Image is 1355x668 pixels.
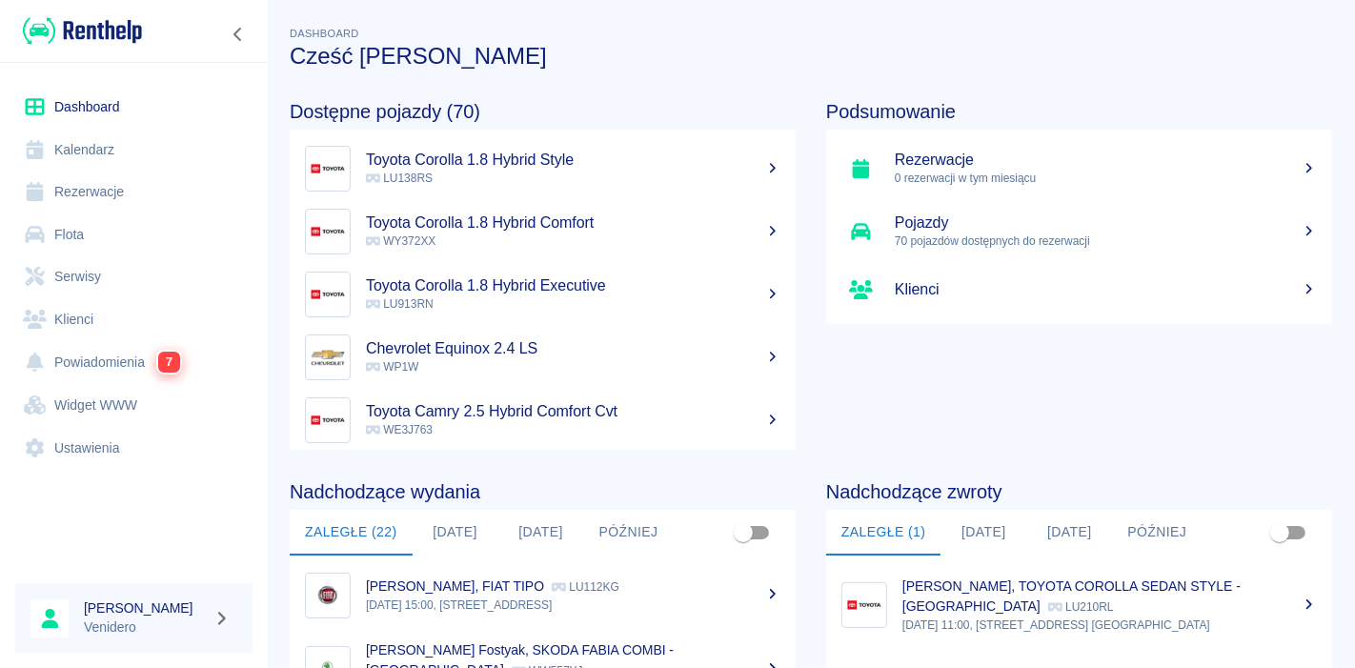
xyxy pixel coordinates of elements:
[15,340,253,384] a: Powiadomienia7
[15,213,253,256] a: Flota
[826,563,1332,647] a: Image[PERSON_NAME], TOYOTA COROLLA SEDAN STYLE - [GEOGRAPHIC_DATA] LU210RL[DATE] 11:00, [STREET_A...
[224,22,253,47] button: Zwiń nawigację
[1026,510,1112,556] button: [DATE]
[846,587,882,623] img: Image
[310,151,346,187] img: Image
[826,510,940,556] button: Zaległe (1)
[902,578,1241,614] p: [PERSON_NAME], TOYOTA COROLLA SEDAN STYLE - [GEOGRAPHIC_DATA]
[15,298,253,341] a: Klienci
[366,172,433,185] span: LU138RS
[290,43,1332,70] h3: Cześć [PERSON_NAME]
[725,515,761,551] span: Pokaż przypisane tylko do mnie
[366,213,780,233] h5: Toyota Corolla 1.8 Hybrid Comfort
[290,326,796,389] a: ImageChevrolet Equinox 2.4 LS WP1W
[366,597,780,614] p: [DATE] 15:00, [STREET_ADDRESS]
[902,617,1317,634] p: [DATE] 11:00, [STREET_ADDRESS] [GEOGRAPHIC_DATA]
[290,28,359,39] span: Dashboard
[366,234,435,248] span: WY372XX
[15,171,253,213] a: Rezerwacje
[310,276,346,313] img: Image
[1048,600,1114,614] p: LU210RL
[895,213,1317,233] h5: Pojazdy
[552,580,619,594] p: LU112KG
[366,423,433,436] span: WE3J763
[895,151,1317,170] h5: Rezerwacje
[366,360,418,374] span: WP1W
[895,280,1317,299] h5: Klienci
[15,15,142,47] a: Renthelp logo
[290,263,796,326] a: ImageToyota Corolla 1.8 Hybrid Executive LU913RN
[826,200,1332,263] a: Pojazdy70 pojazdów dostępnych do rezerwacji
[366,297,434,311] span: LU913RN
[290,137,796,200] a: ImageToyota Corolla 1.8 Hybrid Style LU138RS
[15,129,253,172] a: Kalendarz
[310,213,346,250] img: Image
[310,339,346,375] img: Image
[290,510,413,556] button: Zaległe (22)
[84,617,206,638] p: Venidero
[290,200,796,263] a: ImageToyota Corolla 1.8 Hybrid Comfort WY372XX
[23,15,142,47] img: Renthelp logo
[895,233,1317,250] p: 70 pojazdów dostępnych do rezerwacji
[310,402,346,438] img: Image
[290,100,796,123] h4: Dostępne pojazdy (70)
[290,389,796,452] a: ImageToyota Camry 2.5 Hybrid Comfort Cvt WE3J763
[15,255,253,298] a: Serwisy
[15,384,253,427] a: Widget WWW
[1262,515,1298,551] span: Pokaż przypisane tylko do mnie
[498,510,584,556] button: [DATE]
[290,563,796,627] a: Image[PERSON_NAME], FIAT TIPO LU112KG[DATE] 15:00, [STREET_ADDRESS]
[310,577,346,614] img: Image
[15,86,253,129] a: Dashboard
[158,352,180,373] span: 7
[1112,510,1202,556] button: Później
[413,510,498,556] button: [DATE]
[895,170,1317,187] p: 0 rezerwacji w tym miesiącu
[826,480,1332,503] h4: Nadchodzące zwroty
[366,276,780,295] h5: Toyota Corolla 1.8 Hybrid Executive
[290,480,796,503] h4: Nadchodzące wydania
[584,510,674,556] button: Później
[366,402,780,421] h5: Toyota Camry 2.5 Hybrid Comfort Cvt
[366,151,780,170] h5: Toyota Corolla 1.8 Hybrid Style
[366,339,780,358] h5: Chevrolet Equinox 2.4 LS
[15,427,253,470] a: Ustawienia
[940,510,1026,556] button: [DATE]
[826,100,1332,123] h4: Podsumowanie
[84,598,206,617] h6: [PERSON_NAME]
[366,578,544,594] p: [PERSON_NAME], FIAT TIPO
[826,263,1332,316] a: Klienci
[826,137,1332,200] a: Rezerwacje0 rezerwacji w tym miesiącu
